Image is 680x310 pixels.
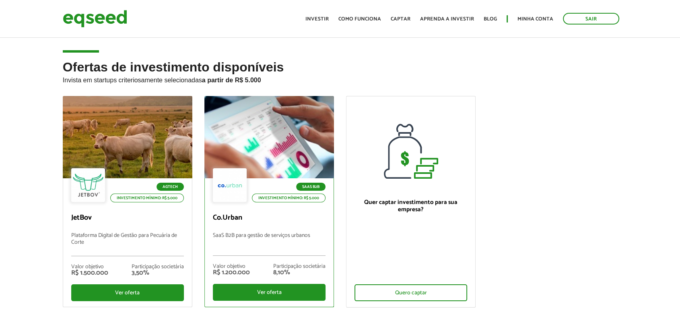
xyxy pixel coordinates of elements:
[63,60,617,96] h2: Ofertas de investimento disponíveis
[213,214,326,222] p: Co.Urban
[63,96,192,307] a: Agtech Investimento mínimo: R$ 5.000 JetBov Plataforma Digital de Gestão para Pecuária de Corte V...
[338,16,381,22] a: Como funciona
[354,199,467,213] p: Quer captar investimento para sua empresa?
[252,194,326,202] p: Investimento mínimo: R$ 5.000
[71,232,184,256] p: Plataforma Digital de Gestão para Pecuária de Corte
[204,96,334,307] a: SaaS B2B Investimento mínimo: R$ 5.000 Co.Urban SaaS B2B para gestão de serviços urbanos Valor ob...
[354,284,467,301] div: Quero captar
[563,13,619,24] a: Sair
[517,16,553,22] a: Minha conta
[273,264,326,269] div: Participação societária
[296,183,326,191] p: SaaS B2B
[110,194,184,202] p: Investimento mínimo: R$ 5.000
[305,16,329,22] a: Investir
[420,16,474,22] a: Aprenda a investir
[273,269,326,276] div: 8,10%
[132,264,184,270] div: Participação societária
[346,96,476,308] a: Quer captar investimento para sua empresa? Quero captar
[213,264,250,269] div: Valor objetivo
[71,214,184,222] p: JetBov
[213,269,250,276] div: R$ 1.200.000
[157,183,184,191] p: Agtech
[202,77,261,84] strong: a partir de R$ 5.000
[213,284,326,301] div: Ver oferta
[63,8,127,29] img: EqSeed
[63,74,617,84] p: Invista em startups criteriosamente selecionadas
[132,270,184,276] div: 3,50%
[391,16,410,22] a: Captar
[484,16,497,22] a: Blog
[71,264,108,270] div: Valor objetivo
[71,270,108,276] div: R$ 1.500.000
[71,284,184,301] div: Ver oferta
[213,232,326,256] p: SaaS B2B para gestão de serviços urbanos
